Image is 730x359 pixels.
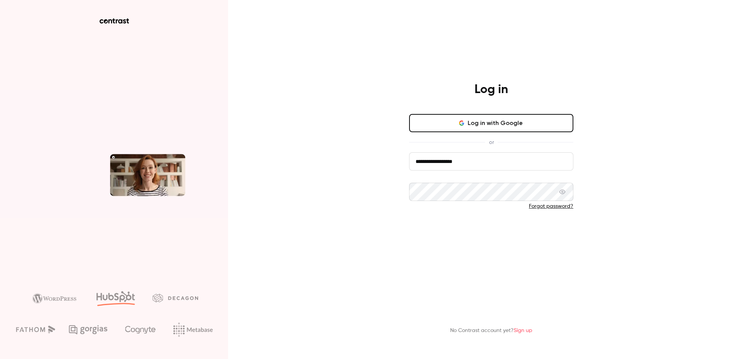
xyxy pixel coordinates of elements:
[529,204,573,209] a: Forgot password?
[474,82,508,97] h4: Log in
[152,294,198,302] img: decagon
[409,222,573,240] button: Log in
[409,114,573,132] button: Log in with Google
[514,328,532,333] a: Sign up
[485,138,498,146] span: or
[450,327,532,335] p: No Contrast account yet?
